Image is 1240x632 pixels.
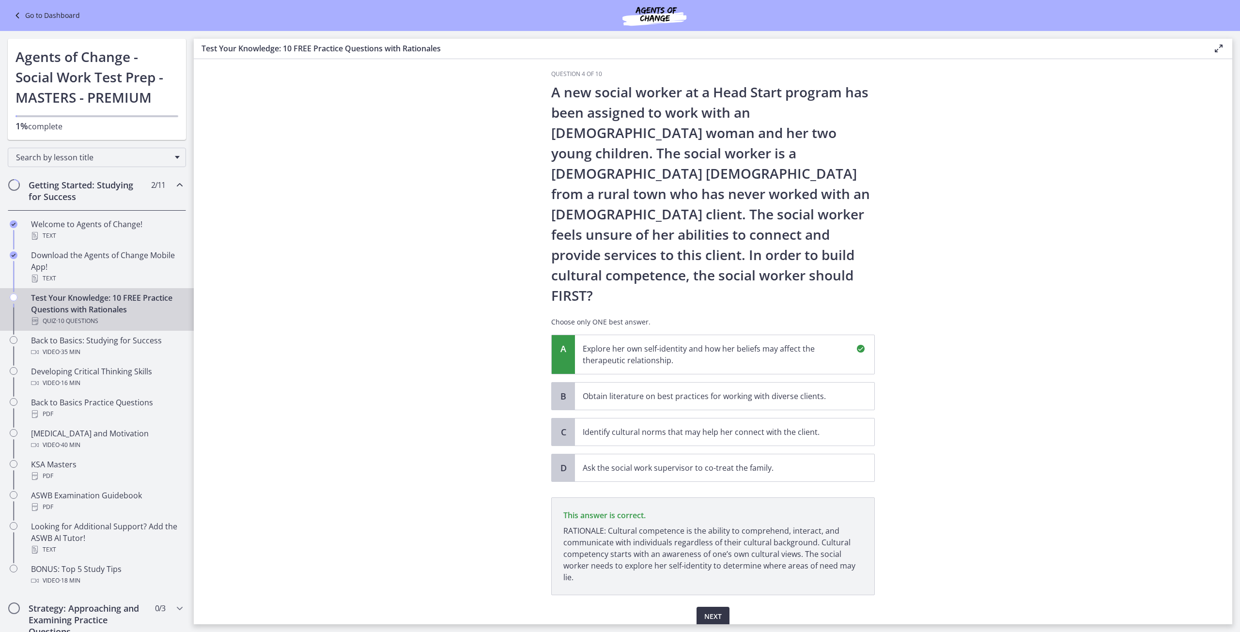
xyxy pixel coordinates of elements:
span: Search by lesson title [16,152,170,163]
span: A [558,343,569,355]
p: Identify cultural norms that may help her connect with the client. [583,426,847,438]
p: RATIONALE: Cultural competence is the ability to comprehend, interact, and communicate with indiv... [563,525,863,583]
div: Looking for Additional Support? Add the ASWB AI Tutor! [31,521,182,555]
i: Completed [10,220,17,228]
div: PDF [31,470,182,482]
p: Ask the social work supervisor to co-treat the family. [583,462,847,474]
p: Explore her own self-identity and how her beliefs may affect the therapeutic relationship. [583,343,847,366]
h1: Agents of Change - Social Work Test Prep - MASTERS - PREMIUM [15,46,178,108]
span: · 18 min [60,575,80,586]
div: Welcome to Agents of Change! [31,218,182,242]
p: complete [15,120,178,132]
p: A new social worker at a Head Start program has been assigned to work with an [DEMOGRAPHIC_DATA] ... [551,82,875,306]
div: Search by lesson title [8,148,186,167]
h3: Test Your Knowledge: 10 FREE Practice Questions with Rationales [201,43,1197,54]
div: Back to Basics Practice Questions [31,397,182,420]
div: Video [31,575,182,586]
div: [MEDICAL_DATA] and Motivation [31,428,182,451]
span: 0 / 3 [155,602,165,614]
div: PDF [31,408,182,420]
div: Video [31,439,182,451]
img: Agents of Change [596,4,713,27]
div: BONUS: Top 5 Study Tips [31,563,182,586]
div: Developing Critical Thinking Skills [31,366,182,389]
div: Text [31,544,182,555]
span: D [558,462,569,474]
div: KSA Masters [31,459,182,482]
p: Choose only ONE best answer. [551,317,875,327]
span: · 35 min [60,346,80,358]
div: Download the Agents of Change Mobile App! [31,249,182,284]
h2: Getting Started: Studying for Success [29,179,147,202]
span: · 16 min [60,377,80,389]
div: Video [31,377,182,389]
div: ASWB Examination Guidebook [31,490,182,513]
div: Back to Basics: Studying for Success [31,335,182,358]
span: B [558,390,569,402]
span: 1% [15,120,28,132]
button: Next [697,607,729,626]
span: Next [704,611,722,622]
div: Video [31,346,182,358]
div: Test Your Knowledge: 10 FREE Practice Questions with Rationales [31,292,182,327]
div: Text [31,230,182,242]
span: C [558,426,569,438]
p: Obtain literature on best practices for working with diverse clients. [583,390,847,402]
span: This answer is correct. [563,510,646,521]
div: Quiz [31,315,182,327]
h3: Question 4 of 10 [551,70,875,78]
div: Text [31,273,182,284]
span: · 40 min [60,439,80,451]
span: 2 / 11 [151,179,165,191]
div: PDF [31,501,182,513]
i: Completed [10,251,17,259]
span: · 10 Questions [56,315,98,327]
a: Go to Dashboard [12,10,80,21]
